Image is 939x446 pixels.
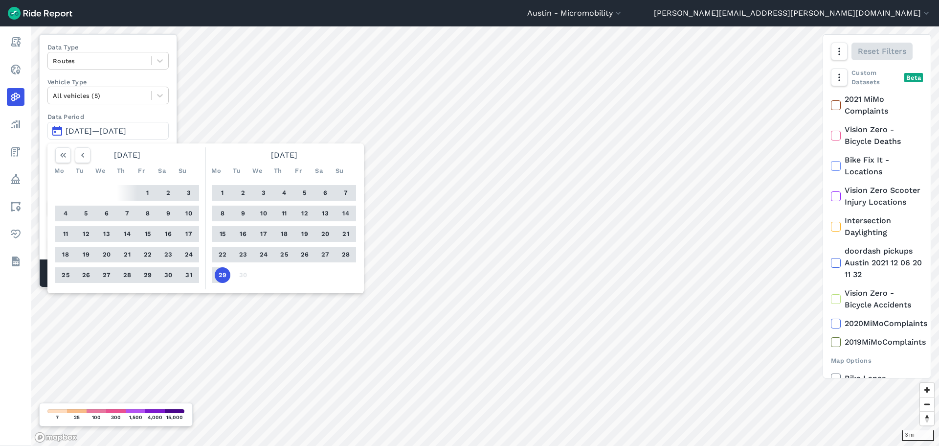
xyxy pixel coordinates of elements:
[208,147,360,163] div: [DATE]
[119,247,135,262] button: 21
[58,226,73,242] button: 11
[215,247,230,262] button: 22
[58,247,73,262] button: 18
[181,247,197,262] button: 24
[527,7,623,19] button: Austin - Micromobility
[831,154,923,178] label: Bike Fix It - Locations
[160,185,176,201] button: 2
[181,226,197,242] button: 17
[297,247,313,262] button: 26
[7,116,24,133] a: Analyze
[160,206,176,221] button: 9
[654,7,931,19] button: [PERSON_NAME][EMAIL_ADDRESS][PERSON_NAME][DOMAIN_NAME]
[78,206,94,221] button: 5
[119,206,135,221] button: 7
[831,373,923,384] label: Bike Lanes
[66,126,126,136] span: [DATE]—[DATE]
[119,226,135,242] button: 14
[181,185,197,201] button: 3
[47,43,169,52] label: Data Type
[256,185,271,201] button: 3
[920,383,934,397] button: Zoom in
[47,112,169,121] label: Data Period
[92,163,108,179] div: We
[47,77,169,87] label: Vehicle Type
[99,226,114,242] button: 13
[160,267,176,283] button: 30
[215,185,230,201] button: 1
[119,267,135,283] button: 28
[47,122,169,140] button: [DATE]—[DATE]
[175,163,190,179] div: Su
[270,163,286,179] div: Th
[7,253,24,270] a: Datasets
[317,206,333,221] button: 13
[7,143,24,161] a: Fees
[140,185,156,201] button: 1
[235,247,251,262] button: 23
[7,88,24,106] a: Heatmaps
[338,226,354,242] button: 21
[235,267,251,283] button: 30
[338,185,354,201] button: 7
[7,170,24,188] a: Policy
[902,430,934,441] div: 3 mi
[920,397,934,411] button: Zoom out
[40,259,177,287] div: Matched Trips
[904,73,923,82] div: Beta
[831,215,923,238] label: Intersection Daylighting
[338,206,354,221] button: 14
[140,267,156,283] button: 29
[276,206,292,221] button: 11
[51,147,203,163] div: [DATE]
[78,247,94,262] button: 19
[154,163,170,179] div: Sa
[215,226,230,242] button: 15
[58,206,73,221] button: 4
[831,94,923,117] label: 2021 MiMo Complaints
[78,267,94,283] button: 26
[831,245,923,281] label: doordash pickups Austin 2021 12 06 20 11 32
[317,247,333,262] button: 27
[215,267,230,283] button: 29
[229,163,245,179] div: Tu
[140,206,156,221] button: 8
[181,206,197,221] button: 10
[215,206,230,221] button: 8
[235,185,251,201] button: 2
[291,163,306,179] div: Fr
[256,206,271,221] button: 10
[7,198,24,215] a: Areas
[276,226,292,242] button: 18
[160,247,176,262] button: 23
[297,226,313,242] button: 19
[831,318,923,329] label: 2020MiMoComplaints
[831,68,923,87] div: Custom Datasets
[920,411,934,425] button: Reset bearing to north
[851,43,913,60] button: Reset Filters
[99,267,114,283] button: 27
[297,206,313,221] button: 12
[311,163,327,179] div: Sa
[34,432,77,443] a: Mapbox logo
[7,225,24,243] a: Health
[235,206,251,221] button: 9
[78,226,94,242] button: 12
[181,267,197,283] button: 31
[276,185,292,201] button: 4
[249,163,265,179] div: We
[58,267,73,283] button: 25
[276,247,292,262] button: 25
[140,226,156,242] button: 15
[51,163,67,179] div: Mo
[140,247,156,262] button: 22
[99,247,114,262] button: 20
[831,356,923,365] div: Map Options
[160,226,176,242] button: 16
[297,185,313,201] button: 5
[113,163,129,179] div: Th
[256,247,271,262] button: 24
[72,163,88,179] div: Tu
[831,336,923,348] label: 2019MiMoComplaints
[831,185,923,208] label: Vision Zero Scooter Injury Locations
